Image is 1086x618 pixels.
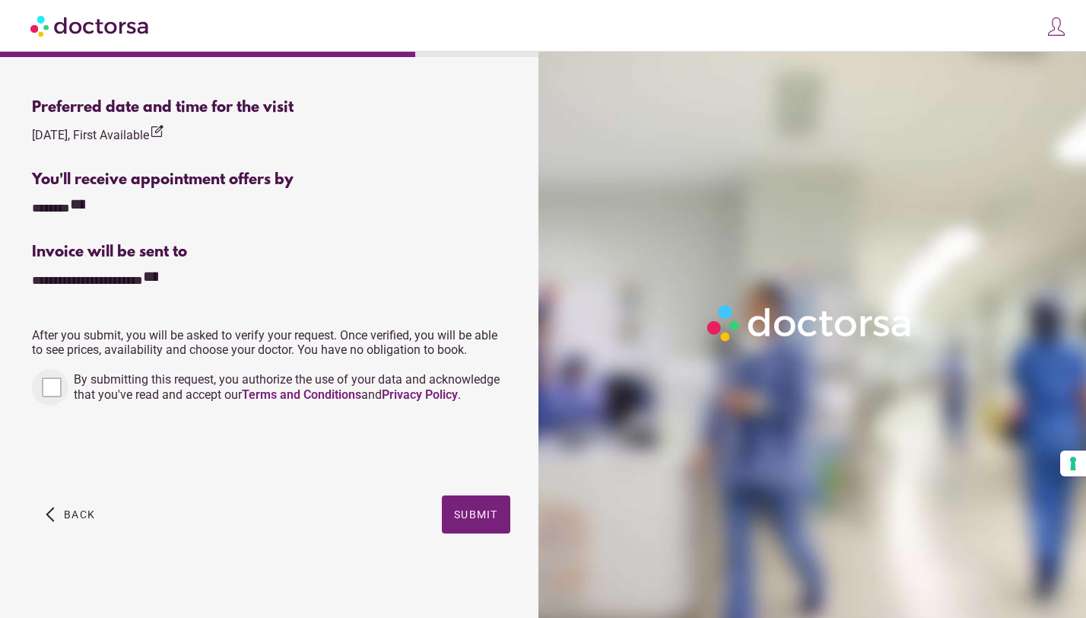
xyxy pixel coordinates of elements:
[30,8,151,43] img: Doctorsa.com
[1060,451,1086,476] button: Your consent preferences for tracking technologies
[454,508,498,521] span: Submit
[32,421,263,480] iframe: reCAPTCHA
[32,124,164,145] div: [DATE], First Available
[382,387,458,402] a: Privacy Policy
[32,328,510,357] p: After you submit, you will be asked to verify your request. Once verified, you will be able to se...
[74,372,500,402] span: By submitting this request, you authorize the use of your data and acknowledge that you've read a...
[442,495,510,534] button: Submit
[32,99,510,116] div: Preferred date and time for the visit
[242,387,361,402] a: Terms and Conditions
[149,124,164,139] i: edit_square
[64,508,95,521] span: Back
[701,299,919,348] img: Logo-Doctorsa-trans-White-partial-flat.png
[1046,16,1067,37] img: icons8-customer-100.png
[32,171,510,189] div: You'll receive appointment offers by
[32,244,510,261] div: Invoice will be sent to
[40,495,101,534] button: arrow_back_ios Back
